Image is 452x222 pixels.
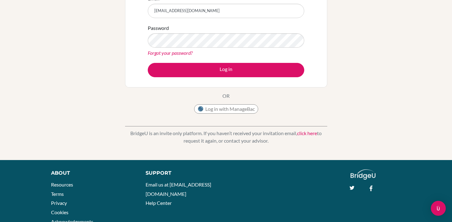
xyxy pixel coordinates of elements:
[222,92,230,100] p: OR
[148,24,169,32] label: Password
[194,104,258,114] button: Log in with ManageBac
[351,169,376,180] img: logo_white@2x-f4f0deed5e89b7ecb1c2cc34c3e3d731f90f0f143d5ea2071677605dd97b5244.png
[146,169,220,177] div: Support
[148,63,304,77] button: Log in
[146,200,172,206] a: Help Center
[51,182,73,187] a: Resources
[431,201,446,216] div: Open Intercom Messenger
[51,200,67,206] a: Privacy
[148,50,193,56] a: Forgot your password?
[51,191,64,197] a: Terms
[51,169,132,177] div: About
[125,130,327,144] p: BridgeU is an invite only platform. If you haven’t received your invitation email, to request it ...
[51,209,68,215] a: Cookies
[297,130,317,136] a: click here
[146,182,211,197] a: Email us at [EMAIL_ADDRESS][DOMAIN_NAME]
